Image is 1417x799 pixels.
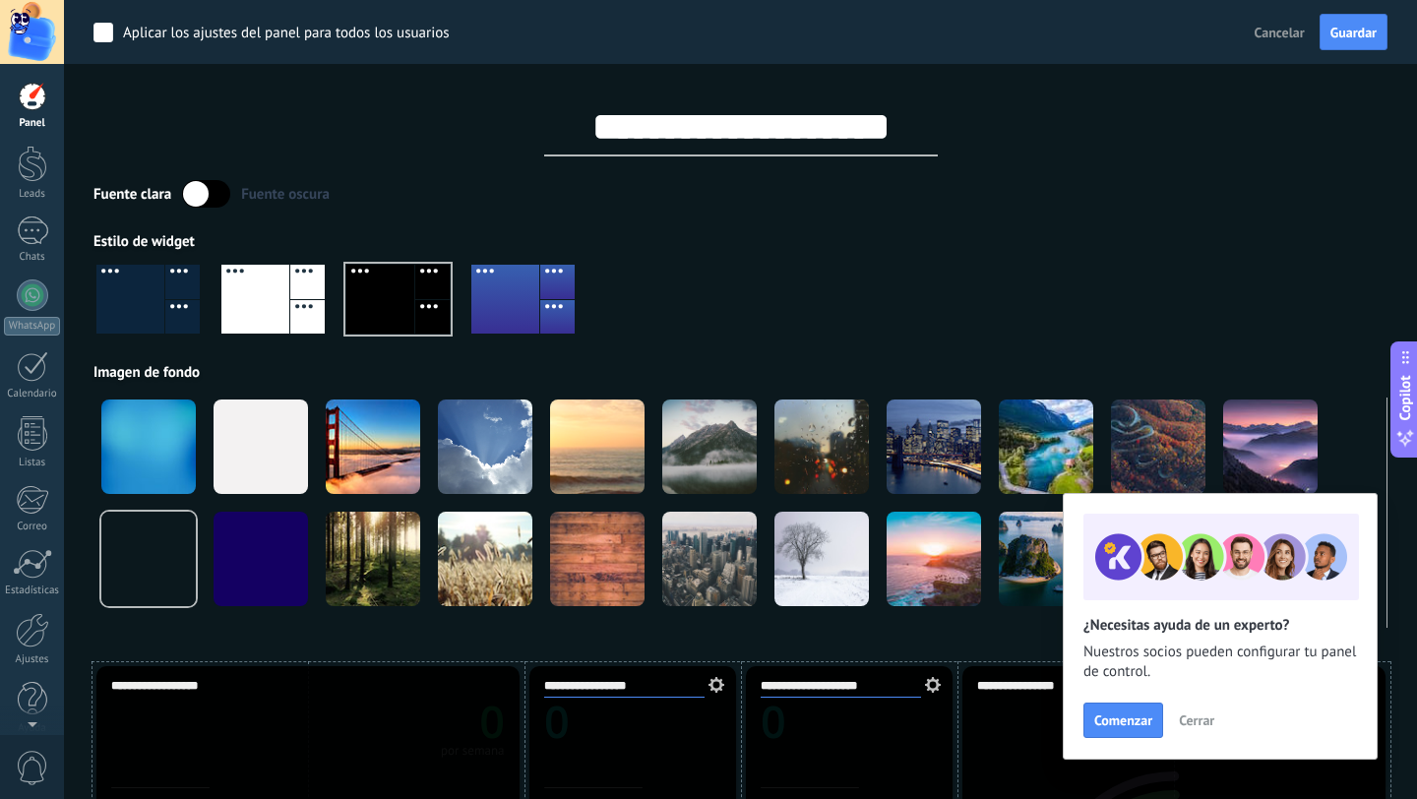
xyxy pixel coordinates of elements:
[1083,703,1163,738] button: Comenzar
[1330,26,1377,39] span: Guardar
[1247,18,1313,47] button: Cancelar
[4,251,61,264] div: Chats
[1083,616,1357,635] h2: ¿Necesitas ayuda de un experto?
[93,232,1387,251] div: Estilo de widget
[4,188,61,201] div: Leads
[1320,14,1387,51] button: Guardar
[4,317,60,336] div: WhatsApp
[241,185,330,204] div: Fuente oscura
[4,117,61,130] div: Panel
[1170,706,1223,735] button: Cerrar
[4,388,61,400] div: Calendario
[93,185,171,204] div: Fuente clara
[1083,643,1357,682] span: Nuestros socios pueden configurar tu panel de control.
[1094,713,1152,727] span: Comenzar
[123,24,450,43] div: Aplicar los ajustes del panel para todos los usuarios
[1395,376,1415,421] span: Copilot
[4,653,61,666] div: Ajustes
[4,521,61,533] div: Correo
[93,363,1387,382] div: Imagen de fondo
[4,457,61,469] div: Listas
[1255,24,1305,41] span: Cancelar
[1179,713,1214,727] span: Cerrar
[4,584,61,597] div: Estadísticas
